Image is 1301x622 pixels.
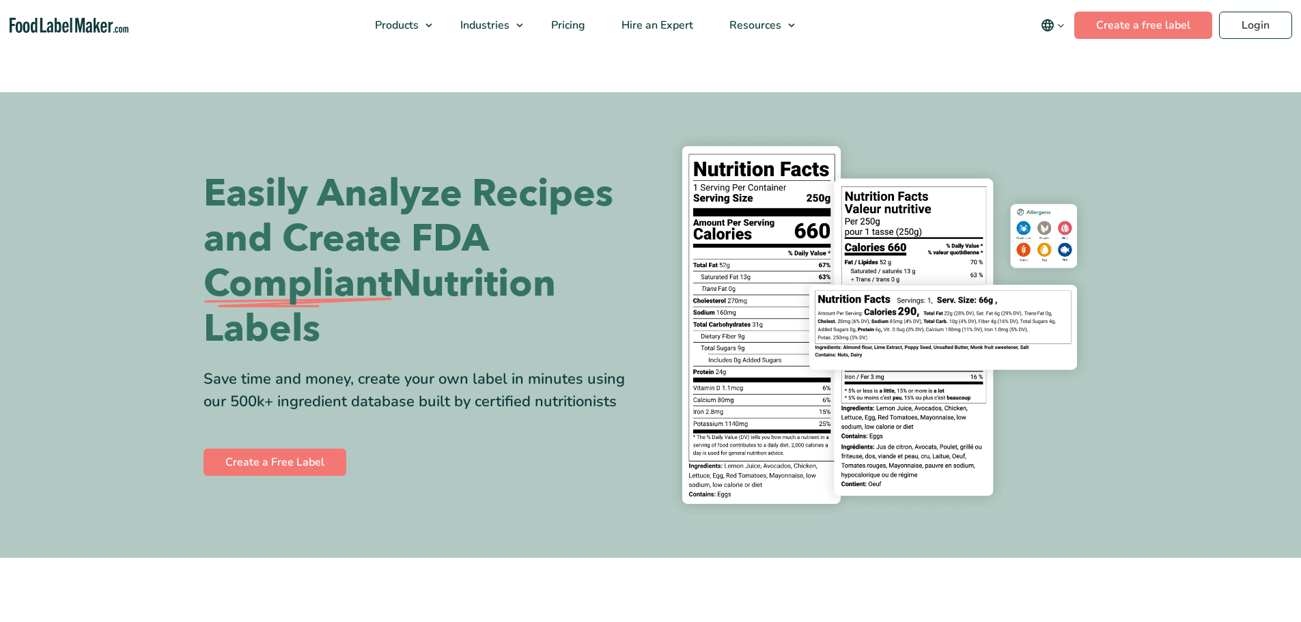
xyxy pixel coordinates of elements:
[371,18,420,33] span: Products
[1219,12,1292,39] a: Login
[456,18,511,33] span: Industries
[1074,12,1212,39] a: Create a free label
[204,171,641,352] h1: Easily Analyze Recipes and Create FDA Nutrition Labels
[547,18,587,33] span: Pricing
[204,449,346,476] a: Create a Free Label
[725,18,783,33] span: Resources
[617,18,695,33] span: Hire an Expert
[204,368,641,413] div: Save time and money, create your own label in minutes using our 500k+ ingredient database built b...
[204,261,392,307] span: Compliant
